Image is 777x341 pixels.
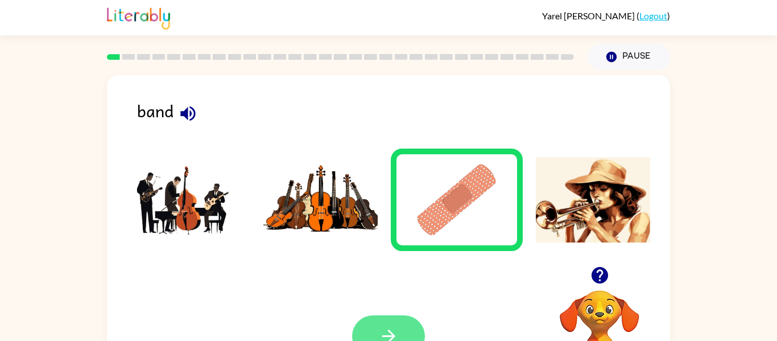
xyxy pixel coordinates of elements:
span: Yarel [PERSON_NAME] [542,10,637,21]
button: Pause [588,44,670,70]
img: Answer choice 3 [399,157,514,243]
img: Literably [107,5,170,30]
a: Logout [639,10,667,21]
img: Answer choice 4 [536,157,651,243]
div: ( ) [542,10,670,21]
img: Answer choice 2 [263,157,378,243]
div: band [137,98,670,134]
img: Answer choice 1 [127,157,242,243]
